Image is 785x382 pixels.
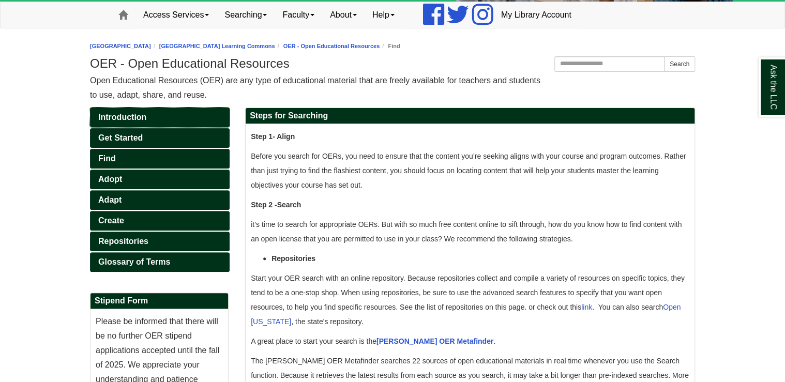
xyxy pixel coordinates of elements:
a: Open [US_STATE] [251,303,681,326]
a: Searching [217,2,275,28]
a: Create [90,211,230,231]
h2: Stipend Form [90,293,228,309]
span: Start your OER search with an online repository. Because repositories collect and compile a varie... [251,274,685,326]
span: Introduction [98,113,146,121]
span: Create [98,216,124,225]
span: Repositories [98,237,148,246]
span: A great place to start your search is the . [251,337,495,345]
a: Repositories [90,232,230,251]
a: Access Services [135,2,217,28]
a: [GEOGRAPHIC_DATA] [90,43,151,49]
span: Adapt [98,195,122,204]
span: Open Educational Resources (OER) are any type of educational material that are freely available f... [90,76,540,99]
span: Glossary of Terms [98,257,170,266]
a: Help [365,2,402,28]
span: Adopt [98,175,122,184]
a: link [581,303,592,311]
button: Search [664,56,695,72]
span: it’s time to search for appropriate OERs. But with so much free content online to sift through, h... [251,220,682,243]
span: Find [98,154,116,163]
h1: OER - Open Educational Resources [90,56,695,71]
a: Find [90,149,230,169]
a: Adapt [90,190,230,210]
nav: breadcrumb [90,41,695,51]
a: Get Started [90,128,230,148]
a: OER - Open Educational Resources [283,43,380,49]
strong: Repositories [271,254,315,263]
a: [PERSON_NAME] OER Metafinder [376,337,493,345]
span: Get Started [98,133,143,142]
h2: Steps for Searching [246,108,695,124]
a: Adopt [90,170,230,189]
li: Find [380,41,400,51]
a: About [322,2,365,28]
a: My Library Account [493,2,579,28]
a: Faculty [275,2,322,28]
strong: Step 2 -Search [251,201,301,209]
strong: Step 1- Align [251,132,295,141]
a: [GEOGRAPHIC_DATA] Learning Commons [159,43,275,49]
a: Introduction [90,108,230,127]
a: Glossary of Terms [90,252,230,272]
span: Before you search for OERs, you need to ensure that the content you’re seeking aligns with your c... [251,152,686,189]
